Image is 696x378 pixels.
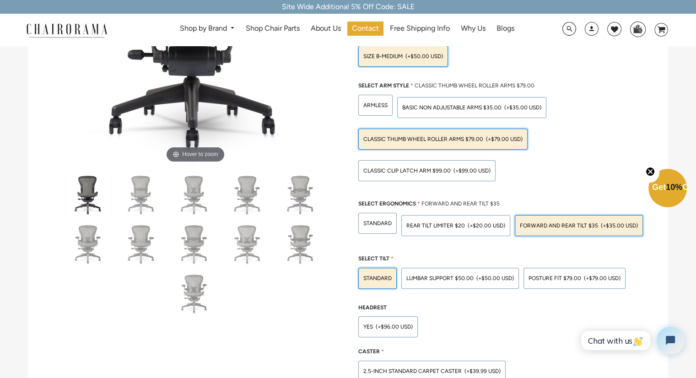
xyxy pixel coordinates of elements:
img: Classic Aeron Chair (Renewed) - chairorama [225,172,270,217]
span: Yes [363,324,373,330]
span: STANDARD [363,220,392,227]
img: Classic Aeron Chair (Renewed) - chairorama [172,172,217,217]
span: (+$50.00 USD) [476,275,514,281]
span: Select Arm Style [358,82,409,89]
span: Select Tilt [358,255,389,262]
span: (+$79.00 USD) [486,136,523,142]
img: Classic Aeron Chair (Renewed) - chairorama [225,221,270,267]
span: (+$79.00 USD) [584,275,620,281]
a: Blogs [492,22,519,36]
span: Classic Thumb Wheel Roller Arms $79.00 [415,82,534,89]
span: SIZE B-MEDIUM [363,53,403,59]
span: Forward And Rear Tilt $35 [520,222,598,229]
nav: DesktopNavigation [151,22,543,38]
span: 2.5-inch Standard Carpet Caster [363,368,462,374]
span: 10% [666,183,682,192]
span: (+$96.00 USD) [376,324,413,329]
a: Contact [347,22,383,36]
a: Free Shipping Info [385,22,454,36]
a: About Us [306,22,345,36]
span: ARMLESS [363,102,388,108]
a: Shop Chair Parts [241,22,304,36]
span: Why Us [461,24,486,33]
img: Classic Aeron Chair (Renewed) - chairorama [65,172,111,217]
span: Caster [358,348,380,355]
span: (+$50.00 USD) [405,54,443,59]
img: Classic Aeron Chair (Renewed) - chairorama [172,270,217,316]
span: Select Ergonomics [358,200,416,207]
span: Headrest [358,304,387,311]
span: Shop Chair Parts [246,24,300,33]
img: Classic Aeron Chair (Renewed) - chairorama [172,221,217,267]
img: chairorama [21,22,113,38]
img: Classic Aeron Chair (Renewed) - chairorama [65,221,111,267]
span: About Us [311,24,341,33]
span: Rear Tilt Limiter $20 [406,222,465,229]
span: STANDARD [363,275,392,281]
span: BASIC NON ADJUSTABLE ARMS $35.00 [402,104,502,111]
img: Classic Aeron Chair (Renewed) - chairorama [278,172,324,217]
span: POSTURE FIT $79.00 [529,275,581,281]
span: Classic Clip Latch Arm $99.00 [363,167,451,174]
button: Close teaser [641,162,659,183]
img: WhatsApp_Image_2024-07-12_at_16.23.01.webp [631,22,645,36]
a: Shop by Brand [175,22,240,36]
img: Classic Aeron Chair (Renewed) - chairorama [278,221,324,267]
a: Why Us [456,22,490,36]
span: Classic Thumb Wheel Roller Arms $79.00 [363,136,483,142]
span: (+$99.00 USD) [453,168,491,173]
img: Classic Aeron Chair (Renewed) - chairorama [119,221,164,267]
span: (+$35.00 USD) [504,105,541,110]
span: Contact [352,24,379,33]
span: (+$20.00 USD) [468,223,505,228]
img: Classic Aeron Chair (Renewed) - chairorama [119,172,164,217]
span: (+$35.00 USD) [601,223,638,228]
span: (+$39.99 USD) [464,368,501,374]
span: Blogs [496,24,514,33]
span: Forward And Rear Tilt $35 [421,200,500,207]
span: Get Off [652,183,694,192]
span: LUMBAR SUPPORT $50.00 [406,275,474,281]
div: Get10%OffClose teaser [648,170,687,208]
iframe: Tidio Chat [571,319,692,362]
span: Free Shipping Info [390,24,450,33]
